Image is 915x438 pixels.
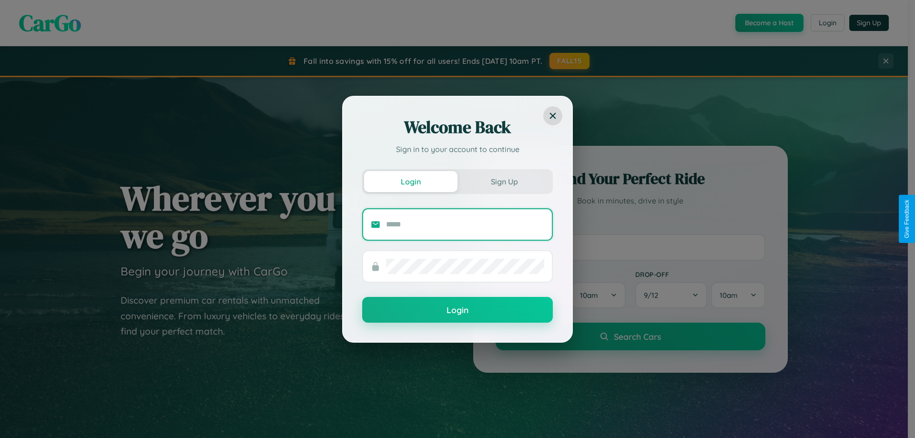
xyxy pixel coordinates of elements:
[362,297,553,323] button: Login
[457,171,551,192] button: Sign Up
[362,116,553,139] h2: Welcome Back
[904,200,910,238] div: Give Feedback
[362,143,553,155] p: Sign in to your account to continue
[364,171,457,192] button: Login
